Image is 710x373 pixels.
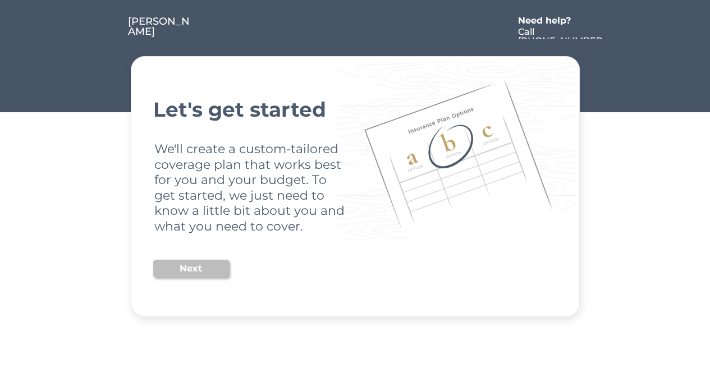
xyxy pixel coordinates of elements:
a: [PERSON_NAME] [128,16,193,39]
div: We'll create a custom-tailored coverage plan that works best for you and your budget. To get star... [154,141,347,234]
div: Call [PHONE_NUMBER] [518,27,604,54]
div: Let's get started [153,99,557,119]
button: Next [153,260,229,278]
div: [PERSON_NAME] [128,16,193,36]
div: Need help? [518,16,583,25]
a: Call [PHONE_NUMBER] [518,27,604,39]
